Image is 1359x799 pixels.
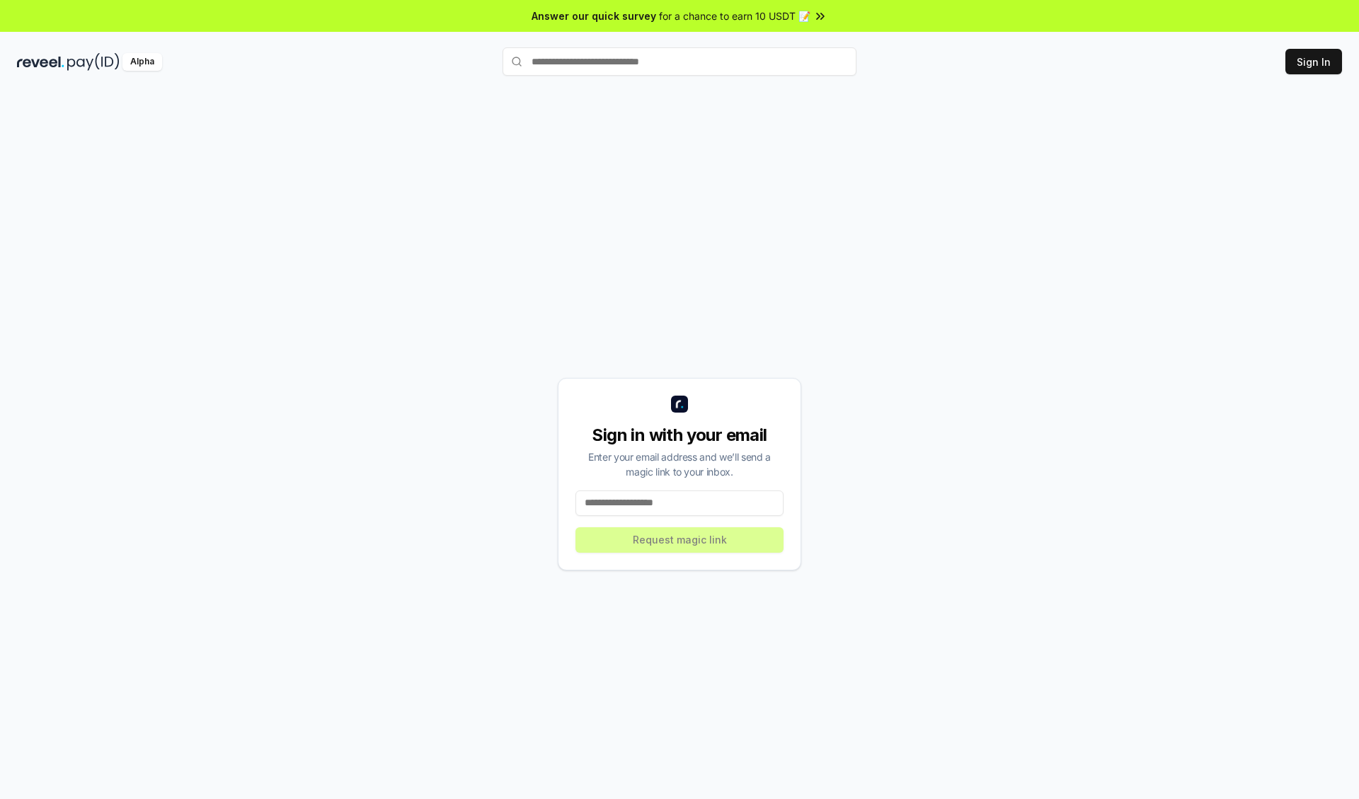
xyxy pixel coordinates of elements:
img: pay_id [67,53,120,71]
div: Sign in with your email [575,424,784,447]
span: Answer our quick survey [532,8,656,23]
img: logo_small [671,396,688,413]
img: reveel_dark [17,53,64,71]
div: Enter your email address and we’ll send a magic link to your inbox. [575,449,784,479]
span: for a chance to earn 10 USDT 📝 [659,8,810,23]
button: Sign In [1285,49,1342,74]
div: Alpha [122,53,162,71]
